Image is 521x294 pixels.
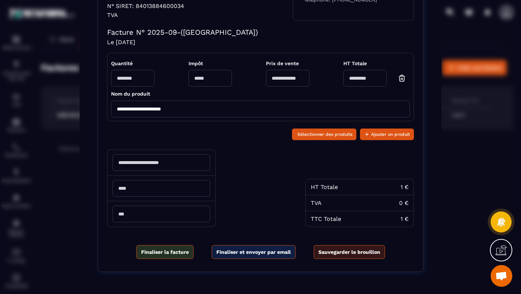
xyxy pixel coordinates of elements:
[136,245,194,259] button: Finaliser la facture
[311,184,338,190] div: HT Totale
[216,248,291,256] span: Finaliser et envoyer par email
[107,28,414,37] h4: Facture N° 2025-09-([GEOGRAPHIC_DATA])
[401,215,408,222] div: 1 €
[212,245,296,259] button: Finaliser et envoyer par email
[360,129,414,140] button: Ajouter un produit
[297,131,352,138] span: Sélectionner des produits
[314,245,385,259] button: Sauvegarder le brouillon
[189,60,232,66] span: Impôt
[343,60,410,66] span: HT Totale
[107,12,220,18] p: TVA
[371,131,410,138] span: Ajouter un produit
[292,129,356,140] button: Sélectionner des produits
[111,60,154,66] span: Quantité
[311,215,341,222] div: TTC Totale
[111,91,150,97] span: Nom du produit
[266,60,309,66] span: Prix de vente
[107,3,220,9] p: N° SIRET: 84013884600034
[318,248,380,256] span: Sauvegarder le brouillon
[401,184,408,190] div: 1 €
[491,265,512,287] div: Ouvrir le chat
[107,39,414,46] h4: Le [DATE]
[141,248,189,256] span: Finaliser la facture
[311,199,322,206] div: TVA
[399,199,408,206] div: 0 €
